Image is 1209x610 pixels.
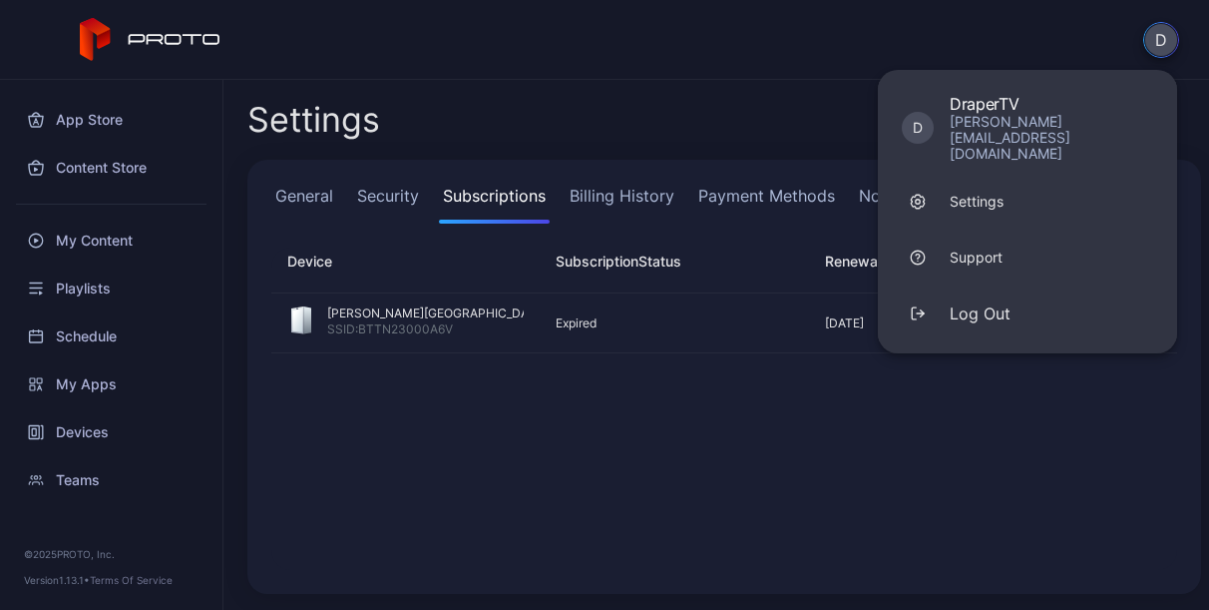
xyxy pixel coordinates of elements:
a: My Apps [12,360,210,408]
div: SSID: BTTN23000A6V [327,321,576,341]
a: App Store [12,96,210,144]
div: DraperTV [950,94,1153,114]
div: Settings [950,192,1004,212]
a: DDraperTV[PERSON_NAME][EMAIL_ADDRESS][DOMAIN_NAME] [878,82,1177,174]
span: Version 1.13.1 • [24,574,90,586]
div: [DATE] [809,315,1061,331]
a: Content Store [12,144,210,192]
a: Notifications [855,184,960,224]
div: Expired [540,315,792,331]
a: Playlists [12,265,210,312]
a: Billing History [566,184,678,224]
a: Terms Of Service [90,574,173,586]
div: Renewal date [809,250,1061,274]
a: Security [353,184,423,224]
div: Log Out [950,302,1010,325]
div: Device [287,250,524,274]
a: General [271,184,337,224]
div: [PERSON_NAME][EMAIL_ADDRESS][DOMAIN_NAME] [950,114,1153,162]
a: Payment Methods [694,184,839,224]
a: Teams [12,456,210,504]
div: Status [540,250,792,274]
button: Log Out [878,286,1177,341]
div: [PERSON_NAME][GEOGRAPHIC_DATA] Portl [327,305,576,321]
a: Devices [12,408,210,456]
h2: Settings [247,102,380,138]
a: Support [878,230,1177,286]
a: My Content [12,217,210,265]
a: Subscriptions [439,184,550,224]
a: Schedule [12,312,210,360]
a: Settings [878,174,1177,230]
button: D [1143,22,1179,58]
div: Support [950,248,1003,268]
div: D [902,112,934,144]
span: Subscription [556,253,638,270]
div: © 2025 PROTO, Inc. [24,546,199,562]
